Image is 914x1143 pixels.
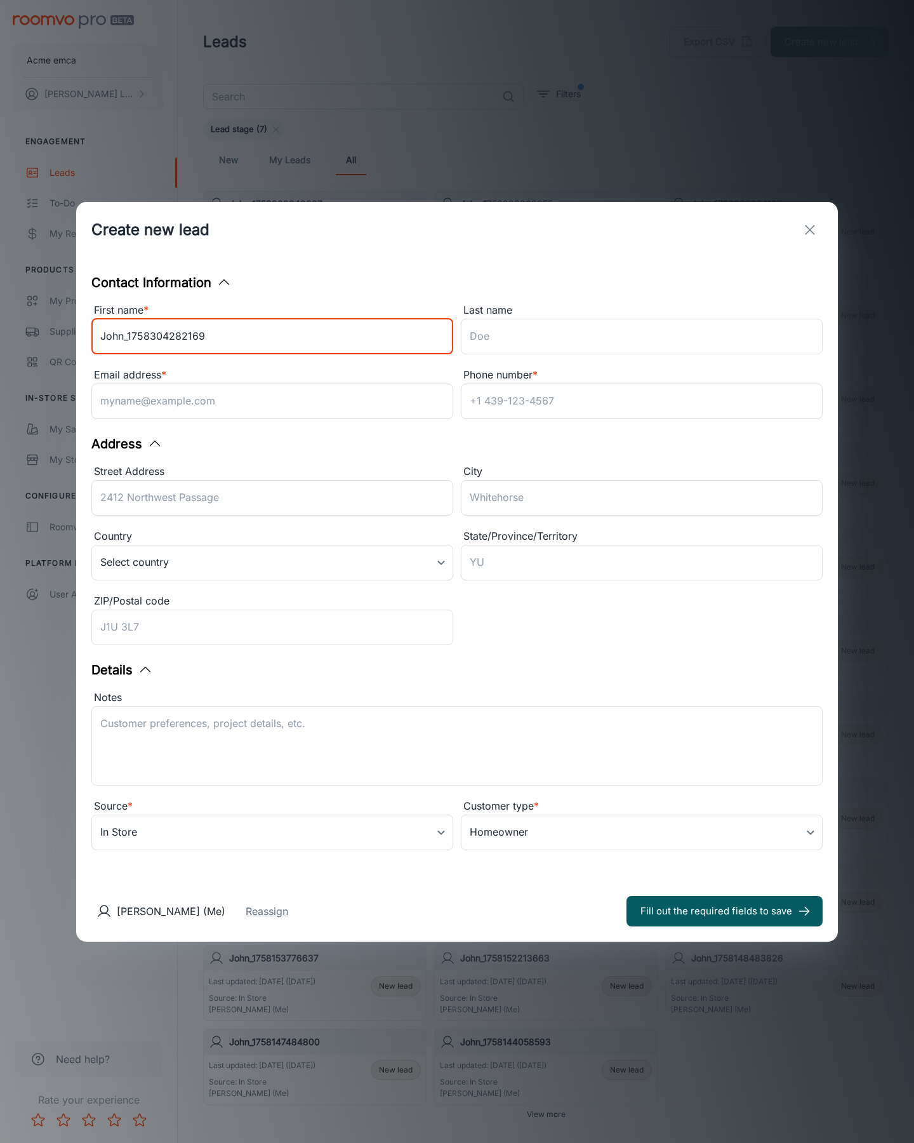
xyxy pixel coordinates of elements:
[91,273,232,292] button: Contact Information
[91,815,453,850] div: In Store
[461,480,823,516] input: Whitehorse
[91,367,453,384] div: Email address
[626,896,823,926] button: Fill out the required fields to save
[246,904,288,919] button: Reassign
[91,593,453,610] div: ZIP/Postal code
[461,545,823,580] input: YU
[461,464,823,480] div: City
[91,545,453,580] div: Select country
[91,610,453,645] input: J1U 3L7
[461,798,823,815] div: Customer type
[461,815,823,850] div: Homeowner
[91,798,453,815] div: Source
[91,434,162,453] button: Address
[797,217,823,243] button: exit
[117,904,225,919] p: [PERSON_NAME] (Me)
[461,384,823,419] input: +1 439-123-4567
[461,319,823,354] input: Doe
[91,464,453,480] div: Street Address
[91,660,153,679] button: Details
[91,690,823,706] div: Notes
[461,528,823,545] div: State/Province/Territory
[91,218,209,241] h1: Create new lead
[91,384,453,419] input: myname@example.com
[91,302,453,319] div: First name
[91,528,453,545] div: Country
[461,367,823,384] div: Phone number
[461,302,823,319] div: Last name
[91,480,453,516] input: 2412 Northwest Passage
[91,319,453,354] input: John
